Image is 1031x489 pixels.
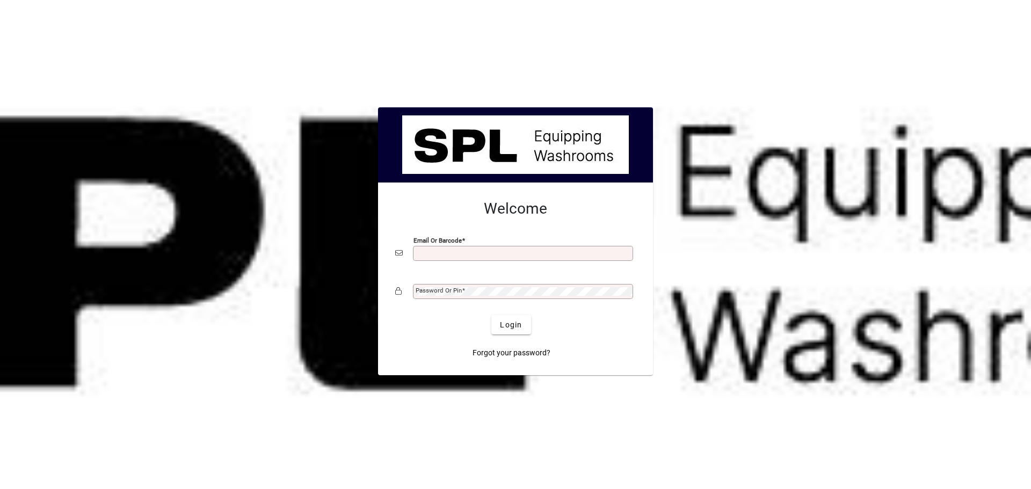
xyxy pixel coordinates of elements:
span: Login [500,319,522,331]
mat-label: Email or Barcode [413,237,462,244]
h2: Welcome [395,200,636,218]
button: Login [491,315,531,334]
mat-label: Password or Pin [416,287,462,294]
a: Forgot your password? [468,343,555,362]
span: Forgot your password? [473,347,550,359]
